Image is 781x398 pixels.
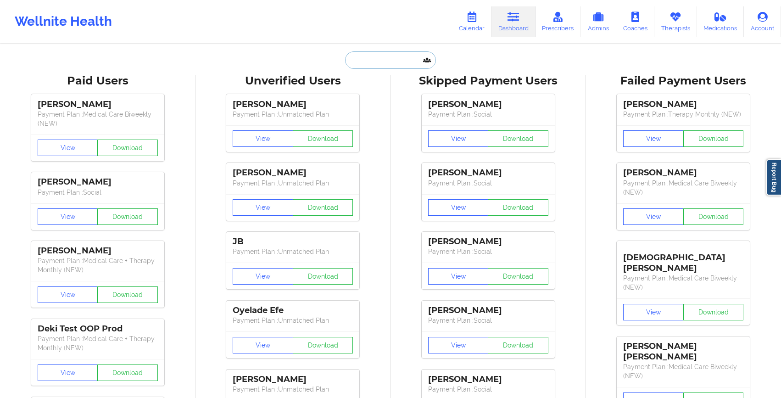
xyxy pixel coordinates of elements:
a: Therapists [654,6,697,37]
div: [PERSON_NAME] [428,374,548,385]
div: [PERSON_NAME] [PERSON_NAME] [623,341,743,362]
div: [PERSON_NAME] [623,99,743,110]
button: Download [293,130,353,147]
button: View [38,286,98,303]
a: Prescribers [536,6,581,37]
button: View [428,337,489,353]
button: View [623,304,684,320]
div: Deki Test OOP Prod [38,324,158,334]
a: Admins [580,6,616,37]
p: Payment Plan : Unmatched Plan [233,110,353,119]
p: Payment Plan : Medical Care + Therapy Monthly (NEW) [38,334,158,353]
p: Payment Plan : Social [428,316,548,325]
p: Payment Plan : Unmatched Plan [233,385,353,394]
p: Payment Plan : Social [428,179,548,188]
div: Failed Payment Users [592,74,775,88]
button: View [233,199,293,216]
a: Account [744,6,781,37]
div: [PERSON_NAME] [428,236,548,247]
div: JB [233,236,353,247]
button: Download [97,208,158,225]
button: View [38,208,98,225]
button: Download [488,199,548,216]
div: [PERSON_NAME] [233,99,353,110]
p: Payment Plan : Medical Care Biweekly (NEW) [623,179,743,197]
p: Payment Plan : Social [428,110,548,119]
a: Dashboard [491,6,536,37]
p: Payment Plan : Social [428,385,548,394]
button: View [38,140,98,156]
button: Download [293,337,353,353]
button: Download [683,130,744,147]
button: View [233,130,293,147]
div: [PERSON_NAME] [428,99,548,110]
a: Calendar [452,6,491,37]
div: Skipped Payment Users [397,74,580,88]
button: View [623,208,684,225]
p: Payment Plan : Medical Care Biweekly (NEW) [623,362,743,381]
p: Payment Plan : Medical Care + Therapy Monthly (NEW) [38,256,158,275]
p: Payment Plan : Therapy Monthly (NEW) [623,110,743,119]
button: View [428,130,489,147]
div: Paid Users [6,74,189,88]
button: Download [293,199,353,216]
p: Payment Plan : Social [38,188,158,197]
button: View [233,337,293,353]
button: Download [97,286,158,303]
div: [PERSON_NAME] [38,246,158,256]
button: Download [683,304,744,320]
button: View [428,199,489,216]
div: [PERSON_NAME] [428,168,548,178]
button: Download [683,208,744,225]
a: Report Bug [766,159,781,196]
p: Payment Plan : Medical Care Biweekly (NEW) [38,110,158,128]
div: [PERSON_NAME] [233,374,353,385]
a: Medications [697,6,744,37]
p: Payment Plan : Social [428,247,548,256]
button: View [428,268,489,285]
a: Coaches [616,6,654,37]
button: Download [488,337,548,353]
p: Payment Plan : Unmatched Plan [233,316,353,325]
div: [PERSON_NAME] [623,168,743,178]
div: Unverified Users [202,74,385,88]
div: [PERSON_NAME] [38,177,158,187]
div: [PERSON_NAME] [233,168,353,178]
p: Payment Plan : Unmatched Plan [233,179,353,188]
button: Download [97,364,158,381]
button: Download [488,268,548,285]
div: [DEMOGRAPHIC_DATA][PERSON_NAME] [623,246,743,274]
button: View [38,364,98,381]
button: Download [488,130,548,147]
button: View [233,268,293,285]
p: Payment Plan : Unmatched Plan [233,247,353,256]
p: Payment Plan : Medical Care Biweekly (NEW) [623,274,743,292]
button: Download [97,140,158,156]
button: View [623,130,684,147]
div: [PERSON_NAME] [428,305,548,316]
div: [PERSON_NAME] [38,99,158,110]
button: Download [293,268,353,285]
div: Oyelade Efe [233,305,353,316]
